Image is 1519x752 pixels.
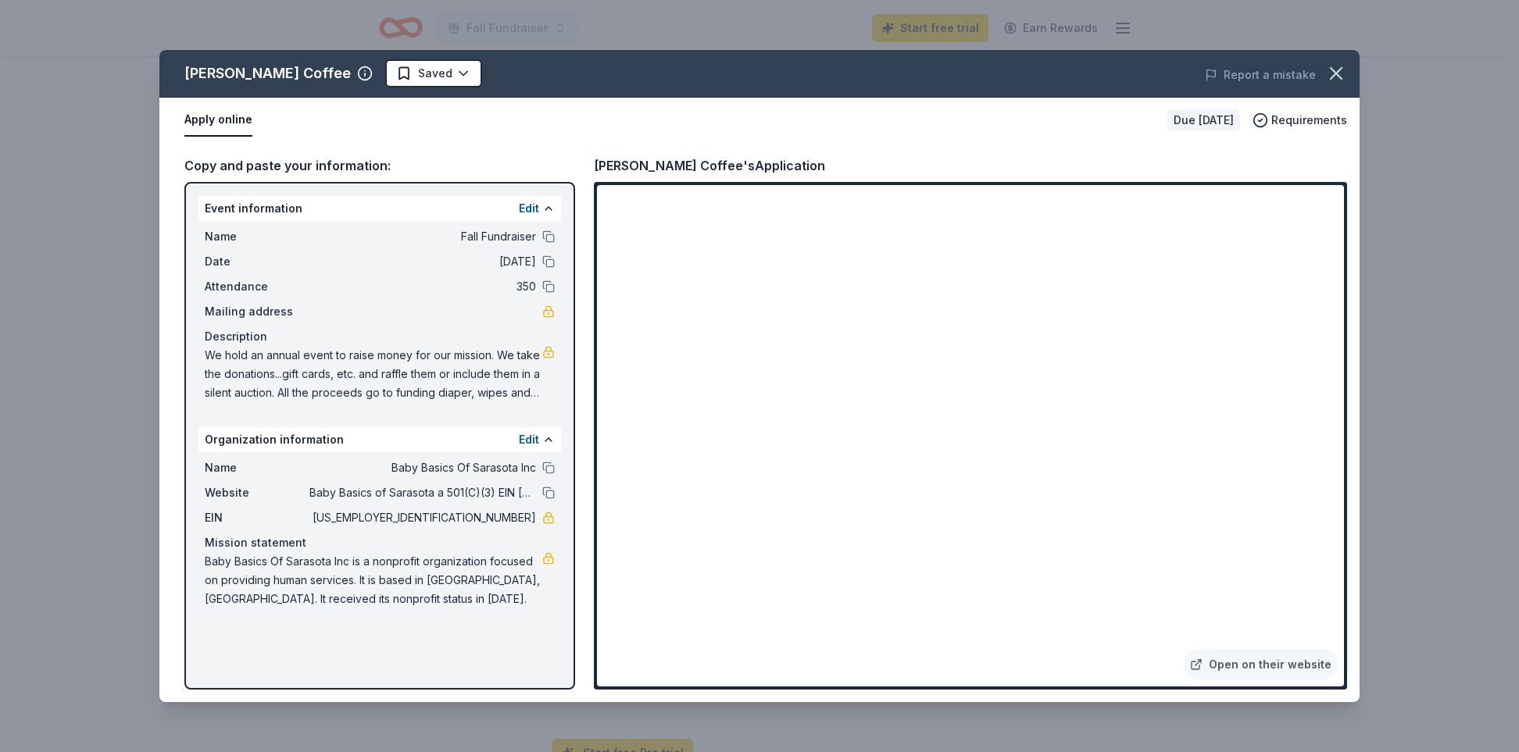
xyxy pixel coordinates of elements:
button: Requirements [1253,111,1347,130]
button: Edit [519,430,539,449]
div: Description [205,327,555,346]
span: Name [205,458,309,477]
span: 350 [309,277,536,296]
span: Baby Basics Of Sarasota Inc is a nonprofit organization focused on providing human services. It i... [205,552,542,608]
span: Date [205,252,309,271]
span: Website [205,483,309,502]
span: Baby Basics of Sarasota a 501(C)(3) EIN [US_EMPLOYER_IDENTIFICATION_NUMBER] [309,483,536,502]
span: Saved [418,64,452,83]
div: Copy and paste your information: [184,155,575,176]
span: Name [205,227,309,246]
span: Baby Basics Of Sarasota Inc [309,458,536,477]
button: Saved [385,59,482,87]
div: Due [DATE] [1167,109,1240,131]
span: Mailing address [205,302,309,321]
button: Apply online [184,104,252,137]
span: [DATE] [309,252,536,271]
a: Open on their website [1184,649,1338,680]
span: We hold an annual event to raise money for our mission. We take the donations...gift cards, etc. ... [205,346,542,402]
button: Report a mistake [1205,66,1316,84]
div: [PERSON_NAME] Coffee's Application [594,155,825,176]
button: Edit [519,199,539,218]
div: Organization information [198,427,561,452]
span: Requirements [1271,111,1347,130]
span: [US_EMPLOYER_IDENTIFICATION_NUMBER] [309,508,536,527]
div: Mission statement [205,533,555,552]
span: EIN [205,508,309,527]
span: Fall Fundraiser [309,227,536,246]
div: Event information [198,196,561,221]
div: [PERSON_NAME] Coffee [184,61,351,86]
span: Attendance [205,277,309,296]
